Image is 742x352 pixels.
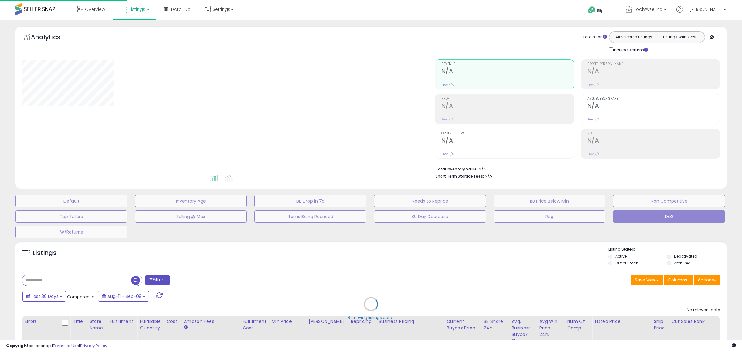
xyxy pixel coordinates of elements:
h2: N/A [441,102,574,111]
div: Totals For [583,34,607,40]
small: Prev: N/A [441,118,454,121]
button: Selling @ Max [135,210,247,223]
a: Hi [PERSON_NAME] [676,6,726,20]
i: Get Help [588,6,595,14]
strong: Copyright [6,343,29,349]
span: Overview [85,6,105,12]
button: De2 [613,210,725,223]
span: Avg. Buybox Share [587,97,720,101]
span: Listings [129,6,145,12]
button: Needs to Reprice [374,195,486,207]
button: 30 Day Decrease [374,210,486,223]
span: DataHub [171,6,190,12]
button: Default [15,195,127,207]
button: BB Price Below Min [494,195,606,207]
h2: N/A [587,102,720,111]
span: Revenue [441,62,574,66]
button: All Selected Listings [611,33,657,41]
h2: N/A [587,68,720,76]
h2: N/A [441,68,574,76]
span: ToolWyze Inc [634,6,662,12]
li: N/A [436,165,716,172]
small: Prev: N/A [441,83,454,87]
b: Total Inventory Value: [436,166,478,172]
button: Reg [494,210,606,223]
div: Include Returns [604,46,655,53]
button: Items Being Repriced [254,210,366,223]
button: BB Drop in 7d [254,195,366,207]
span: Hi [PERSON_NAME] [684,6,722,12]
span: Help [595,8,604,13]
button: Listings With Cost [657,33,703,41]
div: Retrieving listings data.. [348,315,394,320]
b: Short Term Storage Fees: [436,174,484,179]
span: ROI [587,132,720,135]
small: Prev: N/A [587,83,599,87]
small: Prev: N/A [587,118,599,121]
button: Top Sellers [15,210,127,223]
button: W/Returns [15,226,127,238]
h5: Analytics [31,33,72,43]
a: Help [583,2,616,20]
span: N/A [485,173,492,179]
small: Prev: N/A [441,152,454,156]
button: Non Competitive [613,195,725,207]
h2: N/A [441,137,574,145]
span: Profit [441,97,574,101]
h2: N/A [587,137,720,145]
small: Prev: N/A [587,152,599,156]
div: seller snap | | [6,343,107,349]
button: Inventory Age [135,195,247,207]
span: Ordered Items [441,132,574,135]
span: Profit [PERSON_NAME] [587,62,720,66]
